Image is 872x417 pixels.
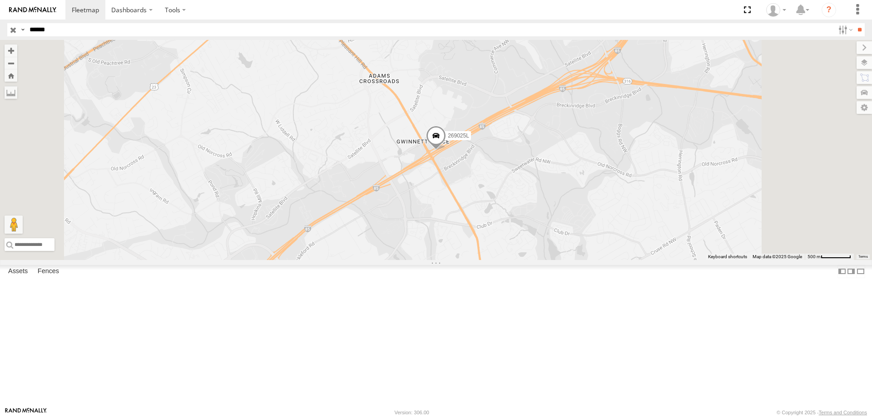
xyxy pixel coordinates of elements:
[777,410,867,415] div: © Copyright 2025 -
[805,254,854,260] button: Map Scale: 500 m per 63 pixels
[5,408,47,417] a: Visit our Website
[9,7,56,13] img: rand-logo.svg
[19,23,26,36] label: Search Query
[5,86,17,99] label: Measure
[835,23,854,36] label: Search Filter Options
[5,57,17,69] button: Zoom out
[856,265,865,278] label: Hide Summary Table
[808,254,821,259] span: 500 m
[33,265,64,278] label: Fences
[5,69,17,82] button: Zoom Home
[858,255,868,259] a: Terms (opens in new tab)
[5,216,23,234] button: Drag Pegman onto the map to open Street View
[847,265,856,278] label: Dock Summary Table to the Right
[819,410,867,415] a: Terms and Conditions
[857,101,872,114] label: Map Settings
[822,3,836,17] i: ?
[708,254,747,260] button: Keyboard shortcuts
[395,410,429,415] div: Version: 306.00
[763,3,789,17] div: Zack Abernathy
[5,44,17,57] button: Zoom in
[753,254,802,259] span: Map data ©2025 Google
[837,265,847,278] label: Dock Summary Table to the Left
[448,132,469,139] span: 269025L
[4,265,32,278] label: Assets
